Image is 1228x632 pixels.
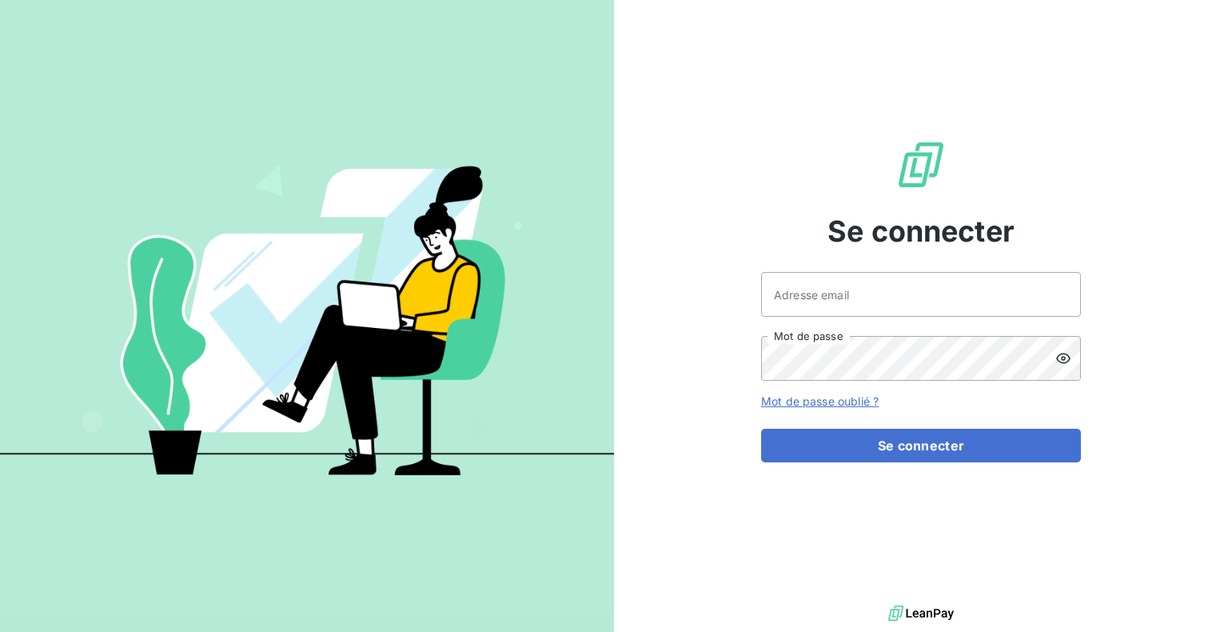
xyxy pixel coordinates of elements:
[761,394,879,408] a: Mot de passe oublié ?
[888,602,954,626] img: logo
[827,210,1015,253] span: Se connecter
[761,272,1081,317] input: placeholder
[761,429,1081,462] button: Se connecter
[895,139,947,190] img: Logo LeanPay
